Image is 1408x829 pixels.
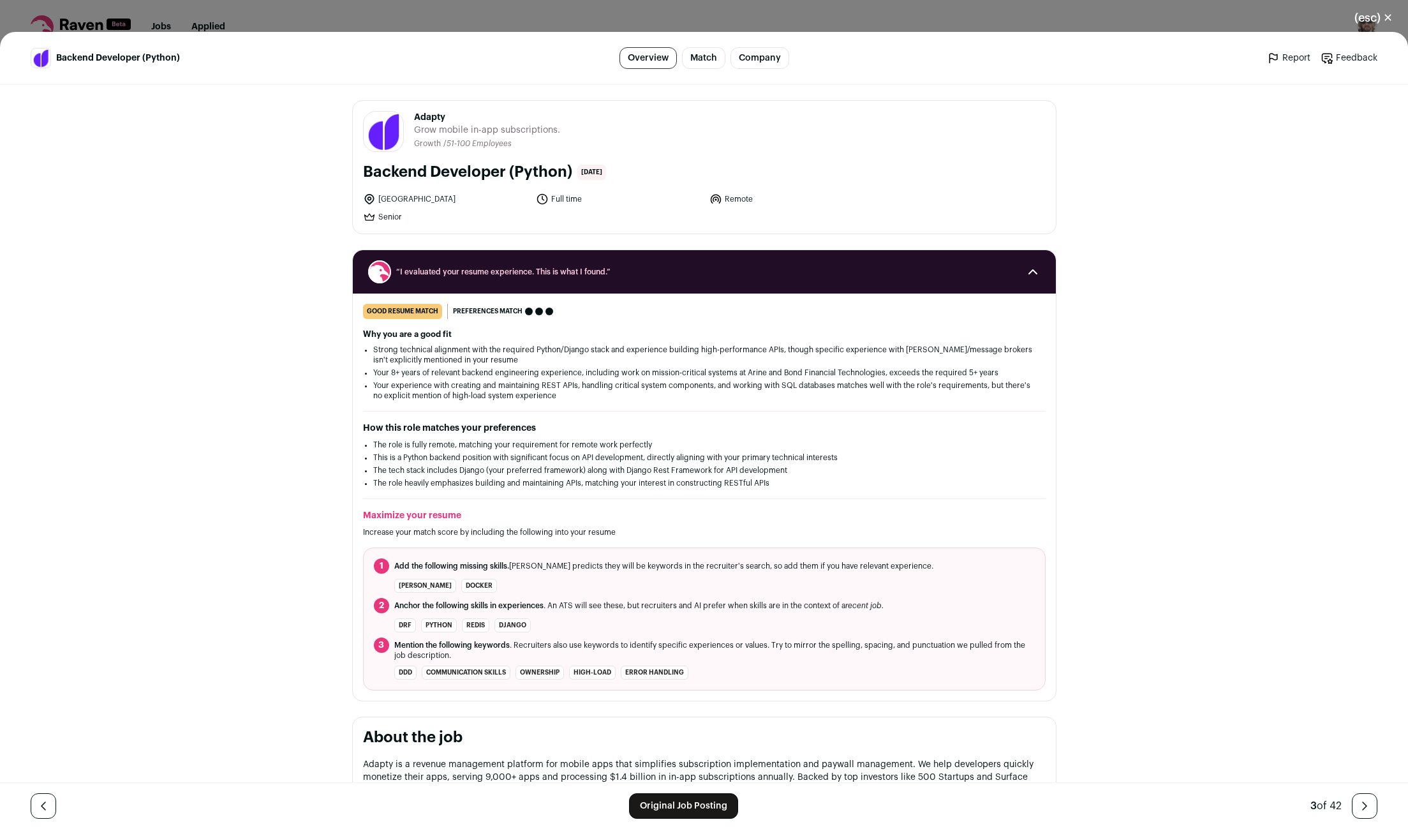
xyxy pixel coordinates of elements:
h2: Why you are a good fit [363,329,1046,340]
li: The role is fully remote, matching your requirement for remote work perfectly [373,440,1035,450]
span: . An ATS will see these, but recruiters and AI prefer when skills are in the context of a [394,601,884,611]
span: 1 [374,558,389,574]
li: ownership [515,666,564,680]
li: Full time [536,193,702,205]
span: Adapty [414,111,560,124]
span: 51-100 Employees [447,140,512,147]
li: Growth [414,139,443,149]
span: 3 [374,638,389,653]
li: [PERSON_NAME] [394,579,456,593]
a: Feedback [1321,52,1377,64]
li: This is a Python backend position with significant focus on API development, directly aligning wi... [373,452,1035,463]
li: Django [494,618,531,632]
a: Original Job Posting [629,793,738,819]
li: Your 8+ years of relevant backend engineering experience, including work on mission-critical syst... [373,368,1035,378]
li: Strong technical alignment with the required Python/Django stack and experience building high-per... [373,345,1035,365]
li: Docker [461,579,497,593]
span: Add the following missing skills. [394,562,509,570]
span: [PERSON_NAME] predicts they will be keywords in the recruiter's search, so add them if you have r... [394,561,933,571]
li: communication skills [422,666,510,680]
span: “I evaluated your resume experience. This is what I found.” [396,267,1012,277]
a: Overview [619,47,677,69]
li: Senior [363,211,529,223]
h1: Backend Developer (Python) [363,162,572,183]
i: recent job. [845,602,884,609]
span: Anchor the following skills in experiences [394,602,544,609]
button: Close modal [1339,4,1408,32]
a: Match [682,47,725,69]
span: Mention the following keywords [394,641,510,649]
p: Increase your match score by including the following into your resume [363,527,1046,537]
img: 58f53e91442ed0237bbae8d34e70f24b55150a92b652d2248c95efb0d5cdb2d6.png [31,49,50,68]
img: 58f53e91442ed0237bbae8d34e70f24b55150a92b652d2248c95efb0d5cdb2d6.png [364,112,403,151]
li: [GEOGRAPHIC_DATA] [363,193,529,205]
li: high-load [569,666,616,680]
span: 2 [374,598,389,613]
li: Python [421,618,457,632]
a: Report [1267,52,1310,64]
li: Redis [462,618,489,632]
span: Grow mobile in-app subscriptions. [414,124,560,137]
span: Backend Developer (Python) [56,52,180,64]
div: good resume match [363,304,442,319]
li: Your experience with creating and maintaining REST APIs, handling critical system components, and... [373,380,1035,401]
li: / [443,139,512,149]
li: DDD [394,666,417,680]
span: 3 [1310,801,1317,811]
span: . Recruiters also use keywords to identify specific experiences or values. Try to mirror the spel... [394,640,1035,661]
h2: How this role matches your preferences [363,422,1046,435]
li: Remote [709,193,875,205]
span: Preferences match [453,305,522,318]
li: The role heavily emphasizes building and maintaining APIs, matching your interest in constructing... [373,478,1035,488]
p: Adapty is a revenue management platform for mobile apps that simplifies subscription implementati... [363,758,1046,796]
li: The tech stack includes Django (your preferred framework) along with Django Rest Framework for AP... [373,465,1035,475]
h2: About the job [363,728,1046,748]
li: DRF [394,618,416,632]
span: [DATE] [577,165,606,180]
div: of 42 [1310,798,1342,814]
h2: Maximize your resume [363,509,1046,522]
li: error handling [621,666,688,680]
a: Company [730,47,789,69]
